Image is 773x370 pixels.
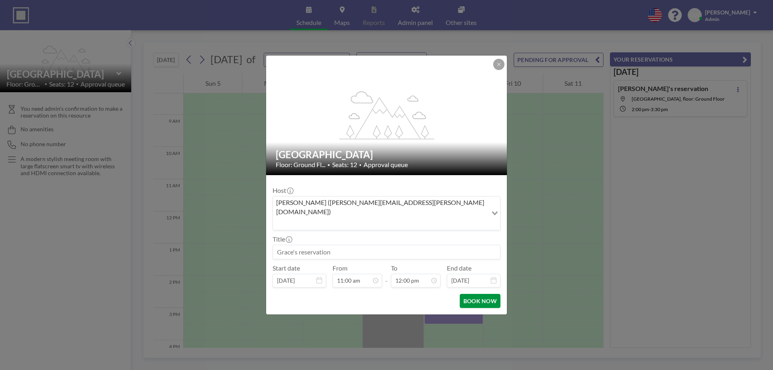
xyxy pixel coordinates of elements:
input: Grace's reservation [273,245,500,259]
button: BOOK NOW [460,294,500,308]
label: Title [273,235,291,243]
span: Floor: Ground Fl... [276,161,325,169]
span: - [385,267,388,285]
span: • [359,162,362,167]
label: Start date [273,264,300,272]
span: Seats: 12 [332,161,357,169]
h2: [GEOGRAPHIC_DATA] [276,149,498,161]
div: Search for option [273,196,500,230]
label: End date [447,264,471,272]
label: Host [273,186,293,194]
label: From [333,264,347,272]
label: To [391,264,397,272]
g: flex-grow: 1.2; [339,91,434,139]
span: Approval queue [364,161,408,169]
span: [PERSON_NAME] ([PERSON_NAME][EMAIL_ADDRESS][PERSON_NAME][DOMAIN_NAME]) [275,198,486,216]
input: Search for option [274,218,487,228]
span: • [327,162,330,168]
